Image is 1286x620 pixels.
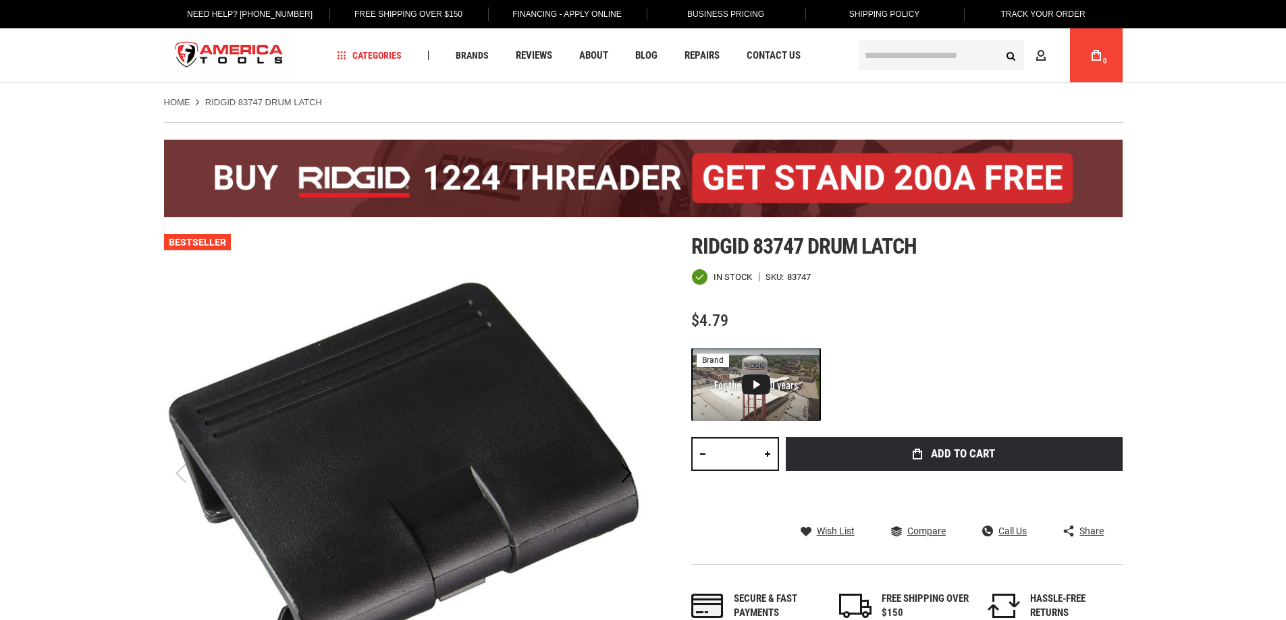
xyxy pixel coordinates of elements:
[839,594,872,618] img: shipping
[786,437,1123,471] button: Add to Cart
[510,47,558,65] a: Reviews
[456,51,489,60] span: Brands
[1103,57,1107,65] span: 0
[678,47,726,65] a: Repairs
[982,525,1027,537] a: Call Us
[931,448,995,459] span: Add to Cart
[787,273,811,281] div: 83747
[691,269,752,285] div: Availability
[998,43,1024,68] button: Search
[1079,526,1104,536] span: Share
[891,525,946,537] a: Compare
[629,47,664,65] a: Blog
[741,47,807,65] a: Contact Us
[817,526,855,536] span: Wish List
[998,526,1027,536] span: Call Us
[573,47,614,65] a: About
[164,30,295,81] img: America Tools
[691,311,728,330] span: $4.79
[579,51,608,61] span: About
[783,475,1125,514] iframe: Secure express checkout frame
[747,51,801,61] span: Contact Us
[1083,28,1109,82] a: 0
[685,51,720,61] span: Repairs
[331,47,408,65] a: Categories
[907,526,946,536] span: Compare
[691,233,917,259] span: Ridgid 83747 drum latch
[988,594,1020,618] img: returns
[164,30,295,81] a: store logo
[801,525,855,537] a: Wish List
[164,140,1123,217] img: BOGO: Buy the RIDGID® 1224 Threader (26092), get the 92467 200A Stand FREE!
[516,51,552,61] span: Reviews
[714,273,752,281] span: In stock
[205,97,322,107] strong: RIDGID 83747 DRUM LATCH
[337,51,402,60] span: Categories
[164,96,190,109] a: Home
[635,51,658,61] span: Blog
[691,594,724,618] img: payments
[766,273,787,281] strong: SKU
[450,47,495,65] a: Brands
[849,9,920,19] span: Shipping Policy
